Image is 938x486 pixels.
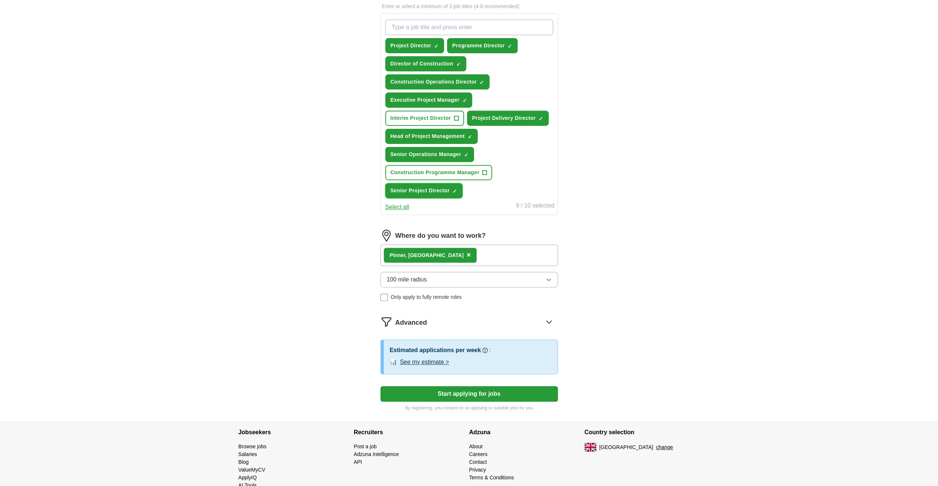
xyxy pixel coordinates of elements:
a: About [469,443,483,449]
div: Pinner, [GEOGRAPHIC_DATA] [390,252,464,259]
h3: : [489,346,491,355]
button: See my estimate > [400,358,449,367]
button: Project Director✓ [385,38,444,53]
img: location.png [380,230,392,242]
input: Only apply to fully remote roles [380,294,388,301]
span: Director of Construction [390,60,453,68]
span: Advanced [395,318,427,328]
span: ✓ [456,61,461,67]
span: Project Delivery Director [472,114,536,122]
button: Start applying for jobs [380,386,558,402]
button: change [656,443,673,451]
span: Only apply to fully remote roles [391,293,462,301]
span: ✓ [480,80,484,85]
span: ✓ [453,188,457,194]
span: Project Director [390,42,431,50]
button: Project Delivery Director✓ [467,111,549,126]
a: ApplyIQ [238,475,257,480]
button: Senior Operations Manager✓ [385,147,474,162]
button: Construction Operations Director✓ [385,74,490,90]
span: 📊 [390,358,397,367]
span: × [467,251,471,259]
a: Adzuna Intelligence [354,451,399,457]
a: ValueMyCV [238,467,265,473]
span: ✓ [508,43,512,49]
span: Senior Project Director [390,187,450,195]
button: Select all [385,203,409,212]
span: [GEOGRAPHIC_DATA] [599,443,653,451]
button: Head of Project Management✓ [385,129,478,144]
span: Head of Project Management [390,132,465,140]
button: 100 mile radius [380,272,558,287]
span: Executive Project Manager [390,96,460,104]
span: Construction Programme Manager [390,169,480,176]
input: Type a job title and press enter [385,20,553,35]
p: Enter or select a minimum of 3 job titles (4-8 recommended) [380,3,558,10]
a: Post a job [354,443,377,449]
p: By registering, you consent to us applying to suitable jobs for you [380,405,558,411]
button: Senior Project Director✓ [385,183,463,198]
button: Executive Project Manager✓ [385,92,473,108]
button: Construction Programme Manager [385,165,492,180]
h4: Country selection [585,422,700,443]
h3: Estimated applications per week [390,346,481,355]
button: Director of Construction✓ [385,56,466,71]
span: Interim Project Director [390,114,451,122]
span: Programme Director [452,42,505,50]
a: Blog [238,459,249,465]
a: Privacy [469,467,486,473]
span: ✓ [462,98,467,104]
button: × [467,250,471,261]
span: ✓ [464,152,468,158]
div: 9 / 10 selected [516,201,554,212]
a: Terms & Conditions [469,475,514,480]
label: Where do you want to work? [395,231,486,241]
a: API [354,459,362,465]
a: Contact [469,459,487,465]
span: Construction Operations Director [390,78,477,86]
a: Careers [469,451,488,457]
img: filter [380,316,392,328]
button: Interim Project Director [385,111,464,126]
span: ✓ [468,134,472,140]
a: Salaries [238,451,257,457]
span: ✓ [434,43,438,49]
button: Programme Director✓ [447,38,518,53]
span: Senior Operations Manager [390,151,461,158]
img: UK flag [585,443,596,452]
span: 100 mile radius [387,275,427,284]
a: Browse jobs [238,443,267,449]
span: ✓ [539,116,543,122]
